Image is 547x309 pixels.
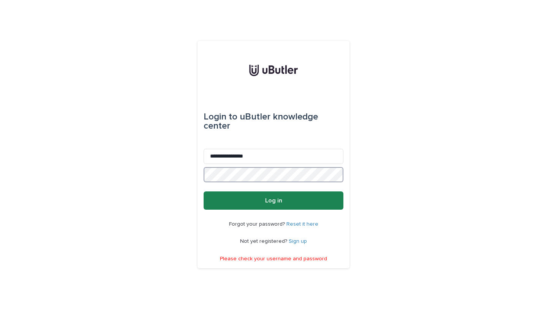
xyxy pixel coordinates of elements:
[204,106,343,137] div: uButler knowledge center
[265,198,282,204] span: Log in
[240,239,289,244] span: Not yet registered?
[243,59,304,82] img: d0TbI9lRJGTX3pUA7yhA
[204,112,237,121] span: Login to
[220,256,327,262] p: Please check your username and password
[289,239,307,244] a: Sign up
[286,221,318,227] a: Reset it here
[204,191,343,210] button: Log in
[229,221,286,227] span: Forgot your password?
